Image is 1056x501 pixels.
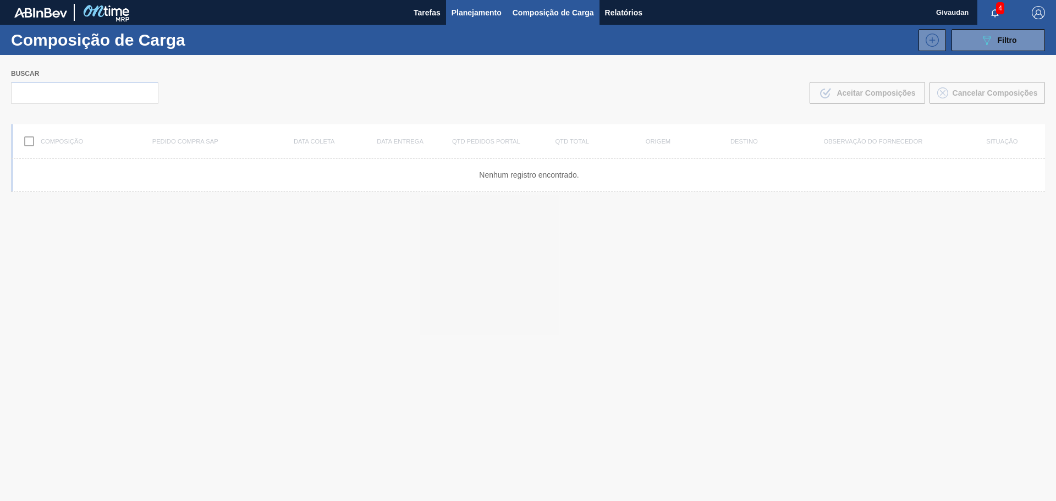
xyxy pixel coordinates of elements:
[977,5,1013,20] button: Notificações
[952,29,1045,51] button: Filtro
[452,6,502,19] span: Planejamento
[14,8,67,18] img: TNhmsLtSVTkK8tSr43FrP2fwEKptu5GPRR3wAAAABJRU5ErkJggg==
[1032,6,1045,19] img: Logout
[605,6,642,19] span: Relatórios
[998,36,1017,45] span: Filtro
[414,6,441,19] span: Tarefas
[513,6,594,19] span: Composição de Carga
[996,2,1004,14] span: 4
[913,29,946,51] div: Nova Composição
[11,34,193,46] h1: Composição de Carga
